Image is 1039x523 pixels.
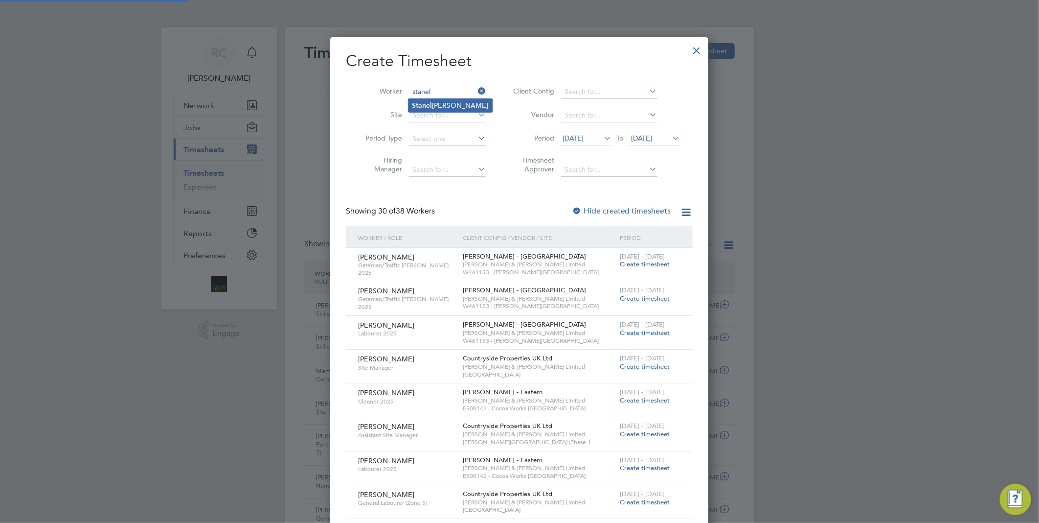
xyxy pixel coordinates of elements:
input: Search for... [409,109,486,122]
span: Countryside Properties UK Ltd [463,422,552,430]
span: [DATE] - [DATE] [620,422,665,430]
span: [DATE] - [DATE] [620,456,665,464]
span: Countryside Properties UK Ltd [463,354,552,362]
span: [PERSON_NAME] & [PERSON_NAME] Limited [463,295,615,303]
span: [PERSON_NAME] - [GEOGRAPHIC_DATA] [463,320,586,329]
span: [PERSON_NAME] [358,355,414,363]
span: W461153 - [PERSON_NAME][GEOGRAPHIC_DATA] [463,302,615,310]
span: [PERSON_NAME] & [PERSON_NAME] Limited [463,397,615,404]
span: [GEOGRAPHIC_DATA] [463,371,615,379]
span: 38 Workers [378,206,435,216]
div: Period [617,226,683,249]
span: [DATE] - [DATE] [620,388,665,396]
span: [PERSON_NAME] [358,456,414,465]
input: Select one [409,132,486,146]
input: Search for... [409,163,486,177]
label: Site [358,110,402,119]
span: [DATE] - [DATE] [620,286,665,294]
span: Assistant Site Manager [358,431,455,439]
h2: Create Timesheet [346,51,693,71]
label: Period Type [358,134,402,143]
span: Labourer 2025 [358,465,455,473]
span: Gateman/Traffic [PERSON_NAME] 2025 [358,261,455,277]
li: [PERSON_NAME] [408,99,493,112]
input: Search for... [561,85,657,99]
span: [PERSON_NAME] - Eastern [463,456,542,464]
span: [PERSON_NAME] [358,422,414,431]
label: Vendor [510,110,554,119]
span: [DATE] [563,134,584,143]
span: [PERSON_NAME] [358,388,414,397]
span: [PERSON_NAME] - [GEOGRAPHIC_DATA] [463,286,586,294]
span: Create timesheet [620,464,670,472]
input: Search for... [409,85,486,99]
div: Showing [346,206,437,216]
span: [PERSON_NAME] - Eastern [463,388,542,396]
span: W461153 - [PERSON_NAME][GEOGRAPHIC_DATA] [463,268,615,276]
span: E500142 - Cocoa Works [GEOGRAPHIC_DATA] [463,472,615,480]
span: Create timesheet [620,396,670,404]
span: Create timesheet [620,430,670,438]
span: Create timesheet [620,362,670,371]
button: Engage Resource Center [1000,484,1031,515]
input: Search for... [561,109,657,122]
span: [PERSON_NAME] & [PERSON_NAME] Limited [463,329,615,337]
span: Site Manager [358,364,455,372]
label: Period [510,134,554,143]
span: Create timesheet [620,260,670,268]
span: Create timesheet [620,294,670,303]
span: [PERSON_NAME] & [PERSON_NAME] Limited [463,464,615,472]
span: [PERSON_NAME] [358,321,414,330]
span: [PERSON_NAME] & [PERSON_NAME] Limited [463,499,615,506]
span: [PERSON_NAME] & [PERSON_NAME] Limited [463,430,615,438]
span: 30 of [378,206,396,216]
span: Gateman/Traffic [PERSON_NAME] 2025 [358,295,455,310]
span: [DATE] [632,134,653,143]
span: [PERSON_NAME] - [GEOGRAPHIC_DATA] [463,252,586,261]
span: [PERSON_NAME] [358,253,414,261]
span: [GEOGRAPHIC_DATA] [463,506,615,514]
span: Labourer 2025 [358,330,455,337]
span: To [613,132,626,144]
span: [PERSON_NAME] [358,286,414,295]
span: [PERSON_NAME] [358,490,414,499]
label: Worker [358,87,402,95]
div: Worker / Role [356,226,460,249]
span: [PERSON_NAME] & [PERSON_NAME] Limited [463,363,615,371]
label: Hide created timesheets [572,206,671,216]
label: Timesheet Approver [510,156,554,173]
span: Cleaner 2025 [358,398,455,405]
span: [PERSON_NAME] & [PERSON_NAME] Limited [463,261,615,268]
span: General Labourer (Zone 5) [358,499,455,507]
span: Countryside Properties UK Ltd [463,490,552,498]
div: Client Config / Vendor / Site [460,226,617,249]
label: Hiring Manager [358,156,402,173]
span: E500142 - Cocoa Works [GEOGRAPHIC_DATA] [463,404,615,412]
span: [DATE] - [DATE] [620,320,665,329]
b: Stanel [412,101,432,110]
span: [PERSON_NAME][GEOGRAPHIC_DATA] (Phase 1 [463,438,615,446]
span: W461153 - [PERSON_NAME][GEOGRAPHIC_DATA] [463,337,615,345]
span: [DATE] - [DATE] [620,490,665,498]
span: Create timesheet [620,329,670,337]
span: [DATE] - [DATE] [620,252,665,261]
span: [DATE] - [DATE] [620,354,665,362]
input: Search for... [561,163,657,177]
span: Create timesheet [620,498,670,506]
label: Client Config [510,87,554,95]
